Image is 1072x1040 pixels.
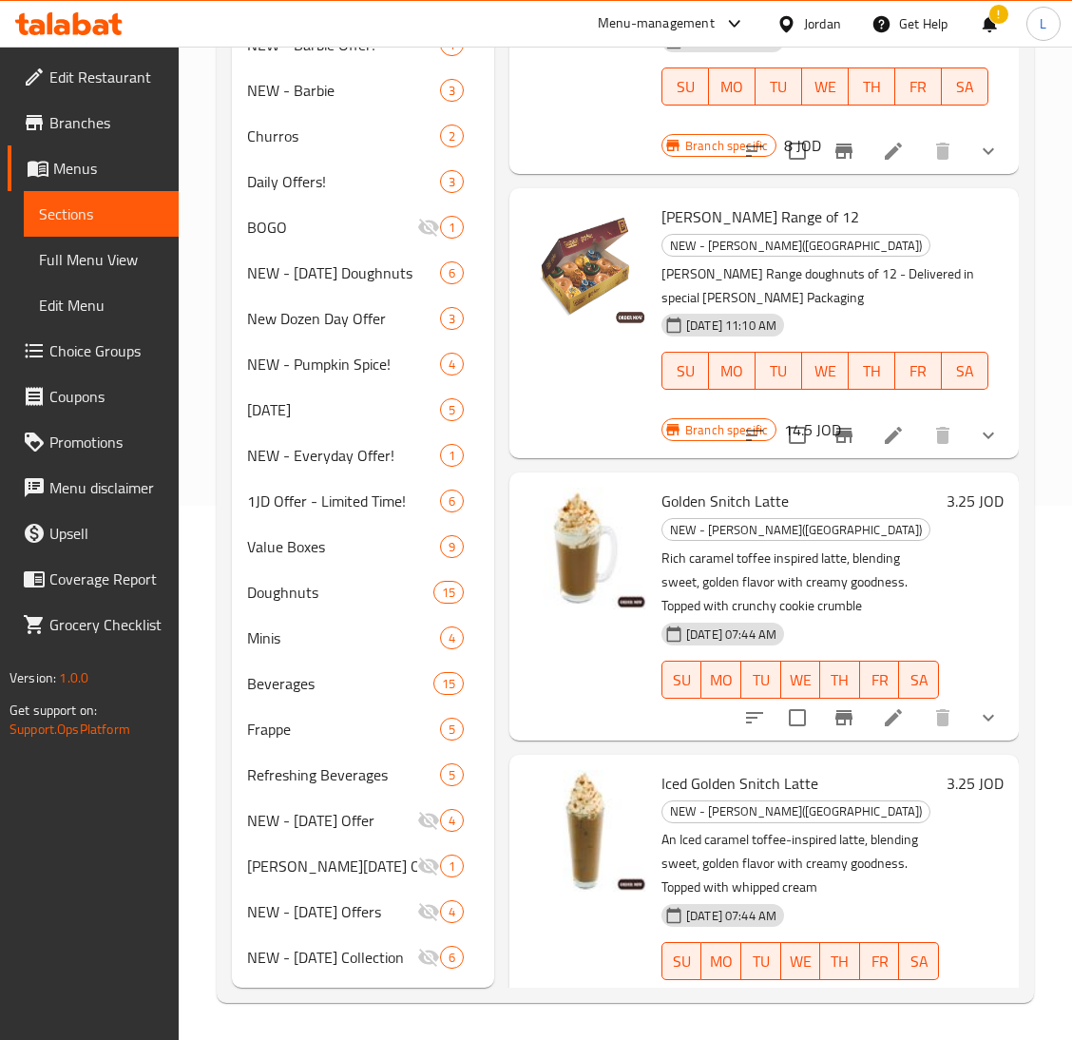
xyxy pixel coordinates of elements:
svg: Inactive section [417,809,440,832]
button: show more [966,413,1011,458]
div: Menu-management [598,12,715,35]
div: [PERSON_NAME][DATE] Offer1 [232,843,494,889]
span: 5 [441,721,463,739]
svg: Inactive section [417,855,440,877]
h6: 3.25 JOD [947,488,1004,514]
div: NEW - Everyday Offer! [247,444,440,467]
div: NEW - [DATE] Offer4 [232,798,494,843]
button: show more [966,976,1011,1022]
button: TU [741,942,781,980]
h6: 3.25 JOD [947,770,1004,797]
button: Branch-specific-item [821,128,867,174]
span: TU [749,666,774,694]
button: FR [860,942,900,980]
div: NEW - Barbie [247,79,440,102]
button: Branch-specific-item [821,695,867,741]
span: Menus [53,157,163,180]
svg: Show Choices [977,706,1000,729]
button: FR [860,661,900,699]
svg: Show Choices [977,424,1000,447]
a: Edit menu item [882,706,905,729]
span: Grocery Checklist [49,613,163,636]
span: SU [670,357,701,385]
a: Coupons [8,374,179,419]
svg: Inactive section [417,900,440,923]
button: SA [942,67,988,106]
div: items [440,855,464,877]
button: FR [895,67,942,106]
span: Promotions [49,431,163,453]
div: items [440,79,464,102]
span: Edit Menu [39,294,163,317]
div: items [440,398,464,421]
span: Menu disclaimer [49,476,163,499]
button: SU [661,352,709,390]
span: MO [709,948,734,975]
svg: Inactive section [417,216,440,239]
a: Upsell [8,510,179,556]
span: SA [949,357,981,385]
span: 4 [441,903,463,921]
button: sort-choices [732,128,777,174]
div: items [440,216,464,239]
button: WE [781,661,821,699]
span: TH [856,73,888,101]
span: TU [763,73,794,101]
span: FR [903,73,934,101]
button: SA [899,661,939,699]
span: Coverage Report [49,568,163,590]
div: items [440,125,464,147]
button: WE [802,352,849,390]
span: [DATE] 07:44 AM [679,626,784,644]
button: TU [756,67,802,106]
div: Halloween [247,398,440,421]
span: 1JD Offer - Limited Time! [247,490,440,512]
span: Branch specific [678,137,775,155]
div: items [440,307,464,330]
span: Full Menu View [39,248,163,271]
span: BOGO [247,216,417,239]
div: items [440,626,464,649]
span: Branches [49,111,163,134]
div: Frappe5 [232,706,494,752]
span: Churros [247,125,440,147]
button: SA [942,352,988,390]
span: [DATE] 07:44 AM [679,907,784,925]
span: Version: [10,665,56,690]
a: Menu disclaimer [8,465,179,510]
div: Refreshing Beverages [247,763,440,786]
p: Rich caramel toffee inspired latte, blending sweet, golden flavor with creamy goodness. Topped wi... [661,547,939,618]
span: Sections [39,202,163,225]
span: 9 [441,538,463,556]
span: WE [789,948,814,975]
span: Iced Golden Snitch Latte [661,769,818,798]
span: NEW - [DATE] Doughnuts [247,261,440,284]
span: SU [670,666,694,694]
button: SU [661,661,701,699]
span: FR [868,948,892,975]
div: items [440,261,464,284]
span: Beverages [247,672,433,695]
button: sort-choices [732,976,777,1022]
a: Menus [8,145,179,191]
span: 2 [441,127,463,145]
button: WE [802,67,849,106]
div: Minis4 [232,615,494,661]
button: TU [756,352,802,390]
div: NEW - Ramadan Collection [247,946,417,969]
span: New Dozen Day Offer [247,307,440,330]
span: Choice Groups [49,339,163,362]
p: [PERSON_NAME] Range doughnuts of 12 - Delivered in special [PERSON_NAME] Packaging [661,262,988,310]
div: 1JD Offer - Limited Time!6 [232,478,494,524]
a: Promotions [8,419,179,465]
span: Edit Restaurant [49,66,163,88]
a: Edit Menu [24,282,179,328]
span: SA [949,73,981,101]
span: NEW - [PERSON_NAME]([GEOGRAPHIC_DATA]) [662,235,929,257]
button: delete [920,128,966,174]
a: Coverage Report [8,556,179,602]
span: Doughnuts [247,581,433,604]
span: Select to update [777,131,817,171]
div: NEW - [DATE] Collection6 [232,934,494,980]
